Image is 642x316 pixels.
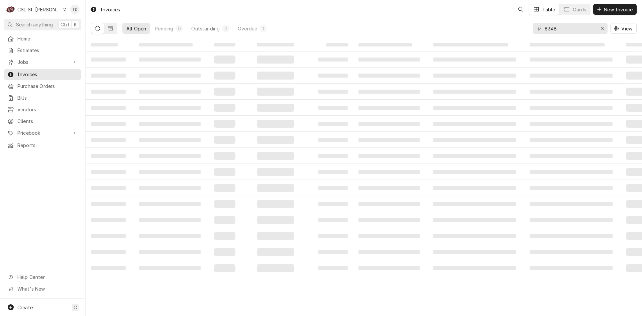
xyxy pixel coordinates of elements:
[139,218,201,222] span: ‌
[261,25,265,32] div: 1
[326,43,348,46] span: ‌
[597,23,608,34] button: Erase input
[530,90,613,94] span: ‌
[91,154,126,158] span: ‌
[318,58,348,62] span: ‌
[318,186,348,190] span: ‌
[318,122,348,126] span: ‌
[214,200,235,208] span: ‌
[530,122,613,126] span: ‌
[139,138,201,142] span: ‌
[139,122,201,126] span: ‌
[358,186,420,190] span: ‌
[70,5,80,14] div: Tim Devereux's Avatar
[224,25,228,32] div: 0
[573,6,586,13] div: Cards
[4,104,81,115] a: Vendors
[358,122,420,126] span: ‌
[91,234,126,238] span: ‌
[139,234,201,238] span: ‌
[257,264,294,272] span: ‌
[358,250,420,254] span: ‌
[530,58,613,62] span: ‌
[257,43,294,46] span: ‌
[214,248,235,256] span: ‌
[17,106,78,113] span: Vendors
[61,21,69,28] span: Ctrl
[139,170,201,174] span: ‌
[358,234,420,238] span: ‌
[214,184,235,192] span: ‌
[91,170,126,174] span: ‌
[4,140,81,151] a: Reports
[542,6,555,13] div: Table
[91,138,126,142] span: ‌
[530,106,613,110] span: ‌
[358,74,420,78] span: ‌
[4,116,81,127] a: Clients
[214,88,235,96] span: ‌
[433,202,516,206] span: ‌
[433,90,516,94] span: ‌
[91,202,126,206] span: ‌
[91,43,118,46] span: ‌
[139,74,201,78] span: ‌
[4,127,81,138] a: Go to Pricebook
[610,23,637,34] button: View
[530,43,605,46] span: ‌
[433,218,516,222] span: ‌
[318,250,348,254] span: ‌
[433,186,516,190] span: ‌
[91,58,126,62] span: ‌
[139,202,201,206] span: ‌
[4,45,81,56] a: Estimates
[4,33,81,44] a: Home
[433,58,516,62] span: ‌
[17,285,77,292] span: What's New
[17,35,78,42] span: Home
[358,90,420,94] span: ‌
[257,184,294,192] span: ‌
[530,154,613,158] span: ‌
[358,58,420,62] span: ‌
[17,118,78,125] span: Clients
[70,5,80,14] div: TD
[257,168,294,176] span: ‌
[530,138,613,142] span: ‌
[17,83,78,90] span: Purchase Orders
[318,90,348,94] span: ‌
[91,218,126,222] span: ‌
[433,122,516,126] span: ‌
[74,304,77,311] span: C
[433,74,516,78] span: ‌
[545,23,595,34] input: Keyword search
[530,74,613,78] span: ‌
[358,202,420,206] span: ‌
[17,47,78,54] span: Estimates
[214,168,235,176] span: ‌
[177,25,181,32] div: 0
[126,25,146,32] div: All Open
[530,186,613,190] span: ‌
[4,69,81,80] a: Invoices
[433,250,516,254] span: ‌
[257,56,294,64] span: ‌
[6,5,15,14] div: CSI St. Louis's Avatar
[214,216,235,224] span: ‌
[318,74,348,78] span: ‌
[214,56,235,64] span: ‌
[530,202,613,206] span: ‌
[6,5,15,14] div: C
[17,129,68,136] span: Pricebook
[358,138,420,142] span: ‌
[139,250,201,254] span: ‌
[139,58,201,62] span: ‌
[91,106,126,110] span: ‌
[620,25,634,32] span: View
[257,136,294,144] span: ‌
[91,250,126,254] span: ‌
[358,170,420,174] span: ‌
[139,90,201,94] span: ‌
[17,142,78,149] span: Reports
[4,92,81,103] a: Bills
